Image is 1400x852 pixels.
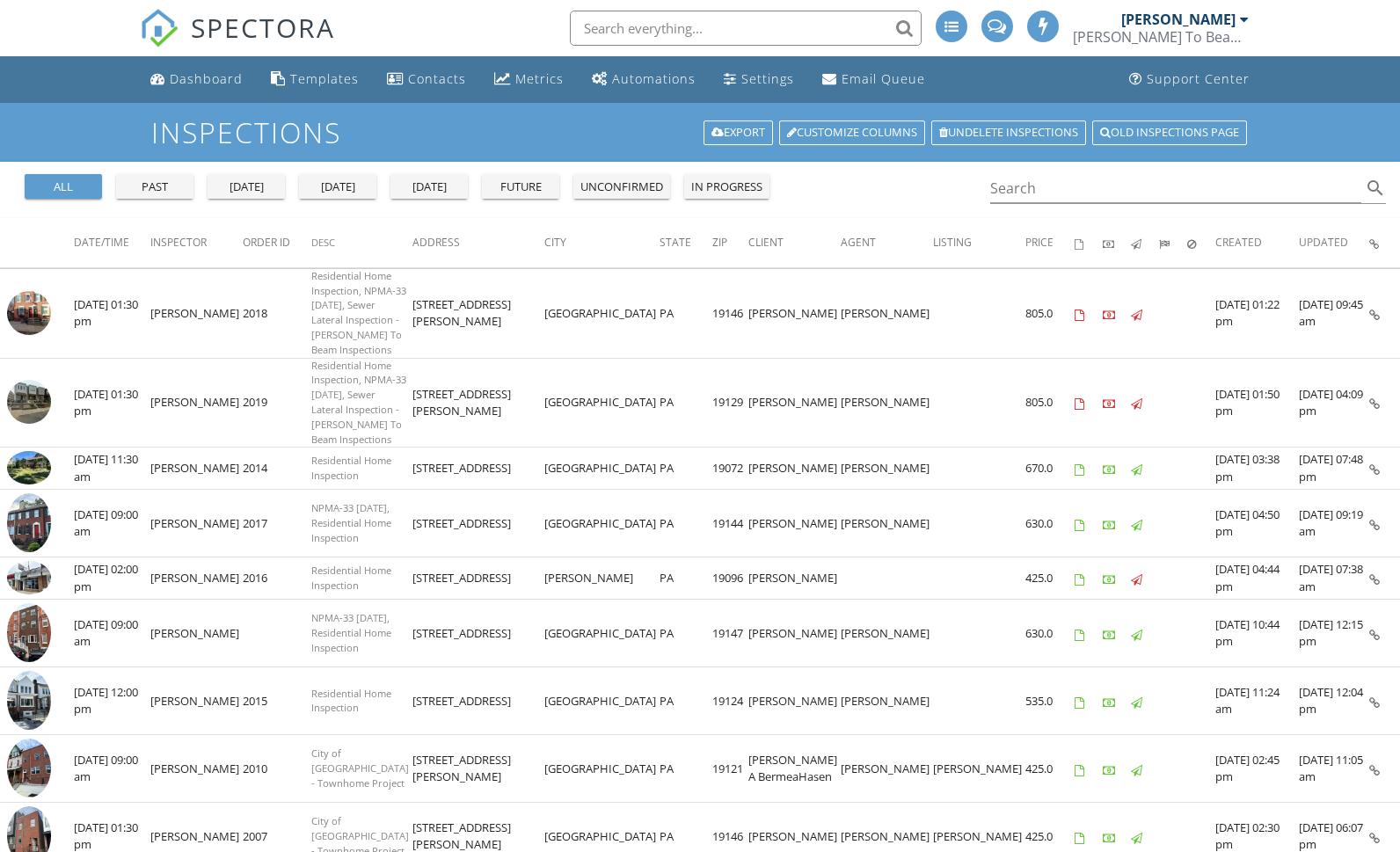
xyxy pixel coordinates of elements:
[660,490,712,557] td: PA
[712,268,748,358] td: 19146
[243,218,311,267] th: Order ID: Not sorted.
[712,218,748,267] th: Zip: Not sorted.
[74,448,150,490] td: [DATE] 11:30 am
[243,268,311,358] td: 2018
[544,557,660,600] td: [PERSON_NAME]
[748,735,841,803] td: [PERSON_NAME] A BermeaHasen
[544,600,660,667] td: [GEOGRAPHIC_DATA]
[1025,490,1075,557] td: 630.0
[1215,268,1299,358] td: [DATE] 01:22 pm
[815,63,932,96] a: Email Queue
[290,70,359,87] div: Templates
[1025,358,1075,448] td: 805.0
[311,359,406,446] span: Residential Home Inspection, NPMA-33 [DATE], Sewer Lateral Inspection - [PERSON_NAME] To Beam Ins...
[712,235,727,250] span: Zip
[243,557,311,600] td: 2016
[74,557,150,600] td: [DATE] 02:00 pm
[412,268,544,358] td: [STREET_ADDRESS][PERSON_NAME]
[1215,358,1299,448] td: [DATE] 01:50 pm
[580,178,663,196] div: unconfirmed
[243,735,311,803] td: 2010
[74,735,150,803] td: [DATE] 09:00 am
[1215,667,1299,735] td: [DATE] 11:24 am
[489,178,552,196] div: future
[748,557,841,600] td: [PERSON_NAME]
[748,667,841,735] td: [PERSON_NAME]
[264,63,366,96] a: Templates
[74,490,150,557] td: [DATE] 09:00 am
[779,120,925,145] a: Customize Columns
[1299,448,1369,490] td: [DATE] 07:48 pm
[842,70,925,87] div: Email Queue
[143,63,250,96] a: Dashboard
[1299,735,1369,803] td: [DATE] 11:05 am
[544,667,660,735] td: [GEOGRAPHIC_DATA]
[412,448,544,490] td: [STREET_ADDRESS]
[412,667,544,735] td: [STREET_ADDRESS]
[748,490,841,557] td: [PERSON_NAME]
[390,174,468,199] button: [DATE]
[306,178,369,196] div: [DATE]
[1073,28,1249,46] div: Batten To Beam Inspections, LLC
[397,178,461,196] div: [DATE]
[116,174,193,199] button: past
[544,490,660,557] td: [GEOGRAPHIC_DATA]
[408,70,466,87] div: Contacts
[933,735,1025,803] td: [PERSON_NAME]
[931,120,1086,145] a: Undelete inspections
[1299,358,1369,448] td: [DATE] 04:09 pm
[585,63,703,96] a: Automations (Advanced)
[150,358,243,448] td: [PERSON_NAME]
[311,218,412,267] th: Desc: Not sorted.
[691,178,762,196] div: in progress
[1299,490,1369,557] td: [DATE] 09:19 am
[544,218,660,267] th: City: Not sorted.
[482,174,559,199] button: future
[311,611,391,654] span: NPMA-33 [DATE], Residential Home Inspection
[412,358,544,448] td: [STREET_ADDRESS][PERSON_NAME]
[1025,448,1075,490] td: 670.0
[25,174,102,199] button: all
[150,448,243,490] td: [PERSON_NAME]
[7,380,51,424] img: streetview
[660,235,691,250] span: State
[841,358,933,448] td: [PERSON_NAME]
[660,557,712,600] td: PA
[515,70,564,87] div: Metrics
[841,735,933,803] td: [PERSON_NAME]
[1025,667,1075,735] td: 535.0
[1147,70,1250,87] div: Support Center
[544,448,660,490] td: [GEOGRAPHIC_DATA]
[1215,490,1299,557] td: [DATE] 04:50 pm
[150,490,243,557] td: [PERSON_NAME]
[1025,557,1075,600] td: 425.0
[660,218,712,267] th: State: Not sorted.
[1122,63,1257,96] a: Support Center
[412,218,544,267] th: Address: Not sorted.
[1215,600,1299,667] td: [DATE] 10:44 pm
[412,735,544,803] td: [STREET_ADDRESS][PERSON_NAME]
[933,218,1025,267] th: Listing: Not sorted.
[208,174,285,199] button: [DATE]
[748,358,841,448] td: [PERSON_NAME]
[7,493,51,552] img: 9544178%2Fcover_photos%2FnWAUkNar0mKuYvs9Zsne%2Fsmall.jpg
[841,600,933,667] td: [PERSON_NAME]
[311,501,391,544] span: NPMA-33 [DATE], Residential Home Inspection
[7,561,51,594] img: 9544107%2Fcover_photos%2FWbSg1xhk7h57DY7Vb5Mp%2Fsmall.jpg
[990,174,1361,203] input: Search
[841,490,933,557] td: [PERSON_NAME]
[150,735,243,803] td: [PERSON_NAME]
[704,120,773,145] a: Export
[243,448,311,490] td: 2014
[243,490,311,557] td: 2017
[933,235,972,250] span: Listing
[150,268,243,358] td: [PERSON_NAME]
[151,117,1249,148] h1: Inspections
[1215,448,1299,490] td: [DATE] 03:38 pm
[712,358,748,448] td: 19129
[412,557,544,600] td: [STREET_ADDRESS]
[841,218,933,267] th: Agent: Not sorted.
[74,667,150,735] td: [DATE] 12:00 pm
[311,269,406,356] span: Residential Home Inspection, NPMA-33 [DATE], Sewer Lateral Inspection - [PERSON_NAME] To Beam Ins...
[1131,218,1159,267] th: Published: Not sorted.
